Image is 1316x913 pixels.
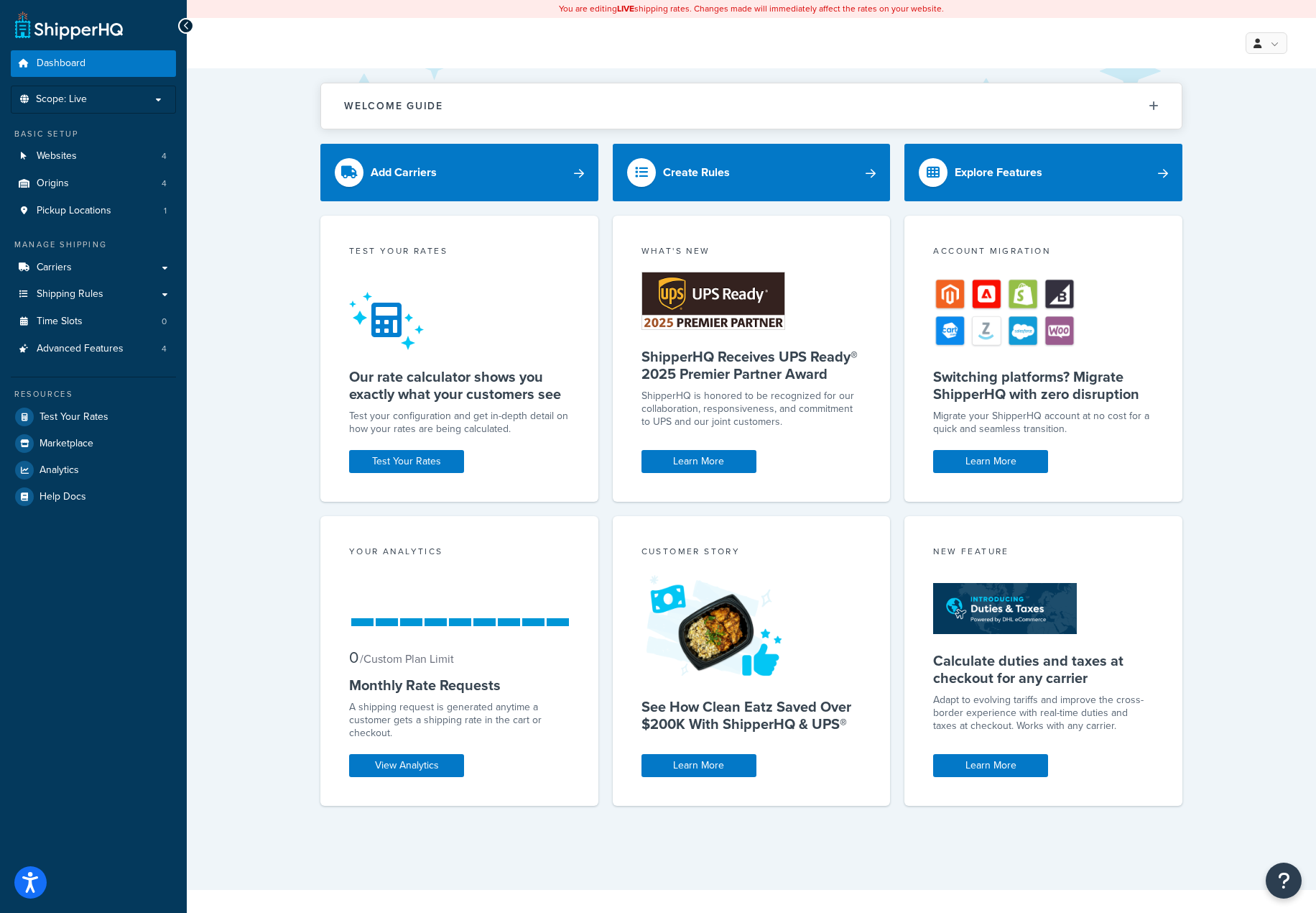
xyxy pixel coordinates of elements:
a: Learn More [933,754,1048,777]
div: Basic Setup [11,128,176,140]
a: Shipping Rules [11,281,176,308]
a: Learn More [641,754,756,777]
div: Resources [11,388,176,400]
a: Learn More [933,450,1048,473]
a: Pickup Locations1 [11,198,176,224]
h5: Switching platforms? Migrate ShipperHQ with zero disruption [933,368,1154,403]
li: Time Slots [11,308,176,335]
div: New Feature [933,545,1154,561]
div: Test your configuration and get in-depth detail on how your rates are being calculated. [349,410,570,436]
li: Websites [11,143,176,170]
a: Dashboard [11,50,176,77]
a: Origins4 [11,170,176,197]
span: 4 [162,343,167,355]
span: Carriers [37,262,72,274]
a: Analytics [11,457,176,483]
h5: Calculate duties and taxes at checkout for any carrier [933,652,1154,687]
a: Help Docs [11,484,176,510]
a: Add Carriers [320,144,598,201]
div: Account Migration [933,244,1154,261]
span: Pickup Locations [37,205,111,217]
li: Origins [11,170,176,197]
a: Explore Features [904,144,1182,201]
a: Marketplace [11,431,176,456]
div: What's New [641,244,862,261]
button: Welcome Guide [321,83,1182,129]
span: 0 [349,646,358,669]
small: / Custom Plan Limit [360,651,454,667]
div: Customer Story [641,545,862,561]
p: ShipperHQ is honored to be recognized for our collaboration, responsiveness, and commitment to UP... [641,390,862,428]
h5: See How Clean Eatz Saved Over $200K With ShipperHQ & UPS® [641,698,862,733]
div: A shipping request is generated anytime a customer gets a shipping rate in the cart or checkout. [349,701,570,740]
h5: Monthly Rate Requests [349,676,570,694]
a: Carriers [11,254,176,281]
span: Websites [37,150,77,162]
h2: Welcome Guide [344,101,443,111]
a: Learn More [641,450,756,473]
span: Test Your Rates [40,411,108,423]
a: Time Slots0 [11,308,176,335]
div: Add Carriers [371,162,437,183]
div: Explore Features [955,162,1042,183]
a: View Analytics [349,754,464,777]
b: LIVE [617,2,634,15]
div: Test your rates [349,244,570,261]
p: Adapt to evolving tariffs and improve the cross-border experience with real-time duties and taxes... [933,694,1154,733]
li: Advanced Features [11,336,176,362]
button: Open Resource Center [1266,863,1302,899]
h5: ShipperHQ Receives UPS Ready® 2025 Premier Partner Award [641,348,862,382]
div: Your Analytics [349,545,570,561]
span: Analytics [40,464,79,477]
span: 4 [162,150,167,162]
div: Manage Shipping [11,239,176,251]
span: Scope: Live [36,93,87,106]
h5: Our rate calculator shows you exactly what your customers see [349,368,570,403]
span: Shipping Rules [37,288,103,300]
a: Websites4 [11,143,176,170]
span: Time Slots [37,316,83,328]
a: Test Your Rates [11,404,176,430]
a: Test Your Rates [349,450,464,473]
a: Advanced Features4 [11,336,176,362]
span: 0 [162,316,167,328]
span: Dashboard [37,58,85,70]
a: Create Rules [613,144,891,201]
span: 1 [164,205,167,217]
div: Create Rules [663,162,730,183]
span: 4 [162,178,167,190]
div: Migrate your ShipperHQ account at no cost for a quick and seamless transition. [933,410,1154,436]
span: Help Docs [40,491,86,503]
li: Pickup Locations [11,198,176,224]
span: Marketplace [40,438,93,450]
span: Origins [37,178,69,190]
span: Advanced Features [37,343,124,355]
